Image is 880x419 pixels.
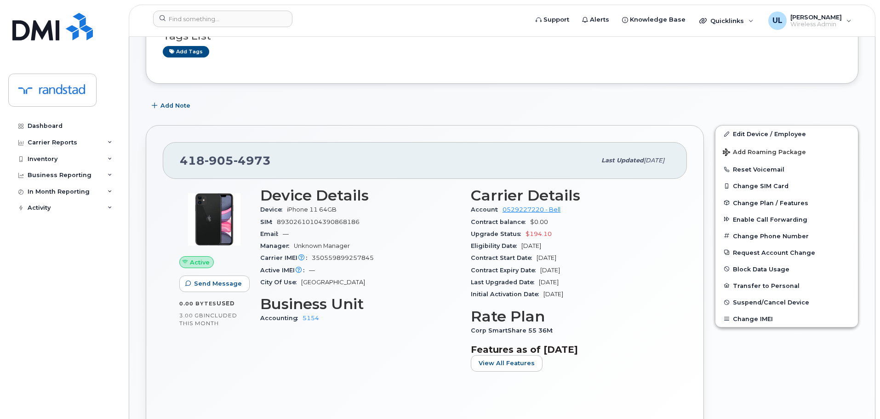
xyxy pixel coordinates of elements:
a: Edit Device / Employee [715,126,858,142]
span: View All Features [479,359,535,367]
span: 3.00 GB [179,312,204,319]
span: 4973 [234,154,271,167]
span: [DATE] [521,242,541,249]
a: 0529227220 - Bell [503,206,560,213]
button: Change Phone Number [715,228,858,244]
span: Email [260,230,283,237]
span: Corp SmartShare 55 36M [471,327,557,334]
h3: Tags List [163,30,841,42]
button: Change IMEI [715,310,858,327]
h3: Rate Plan [471,308,670,325]
button: Reset Voicemail [715,161,858,178]
span: Active [190,258,210,267]
span: 418 [180,154,271,167]
span: 0.00 Bytes [179,300,217,307]
h3: Business Unit [260,296,460,312]
span: Last updated [601,157,644,164]
div: Uraib Lakhani [762,11,858,30]
span: — [309,267,315,274]
span: Change Plan / Features [733,199,808,206]
span: Knowledge Base [630,15,686,24]
button: View All Features [471,355,543,372]
button: Change Plan / Features [715,195,858,211]
a: Add tags [163,46,209,57]
span: City Of Use [260,279,301,286]
button: Add Note [146,98,198,114]
span: 905 [205,154,234,167]
span: Send Message [194,279,242,288]
span: Enable Call Forwarding [733,216,807,223]
span: Initial Activation Date [471,291,543,298]
span: $0.00 [530,218,548,225]
span: Eligibility Date [471,242,521,249]
h3: Carrier Details [471,187,670,204]
h3: Features as of [DATE] [471,344,670,355]
span: Suspend/Cancel Device [733,299,809,306]
span: Account [471,206,503,213]
span: Contract Expiry Date [471,267,540,274]
span: [DATE] [644,157,664,164]
span: Support [543,15,569,24]
a: Knowledge Base [616,11,692,29]
span: Upgrade Status [471,230,526,237]
span: Unknown Manager [294,242,350,249]
button: Suspend/Cancel Device [715,294,858,310]
a: Support [529,11,576,29]
span: UL [772,15,783,26]
span: Last Upgraded Date [471,279,539,286]
span: 89302610104390868186 [277,218,360,225]
span: Add Note [160,101,190,110]
span: [DATE] [540,267,560,274]
input: Find something... [153,11,292,27]
a: 5154 [303,315,319,321]
span: Active IMEI [260,267,309,274]
h3: Device Details [260,187,460,204]
button: Enable Call Forwarding [715,211,858,228]
span: used [217,300,235,307]
span: iPhone 11 64GB [287,206,337,213]
span: Accounting [260,315,303,321]
span: Contract balance [471,218,530,225]
span: [DATE] [537,254,556,261]
div: Quicklinks [693,11,760,30]
span: Add Roaming Package [723,149,806,157]
span: [DATE] [539,279,559,286]
span: Contract Start Date [471,254,537,261]
span: Wireless Admin [790,21,842,28]
button: Transfer to Personal [715,277,858,294]
span: Quicklinks [710,17,744,24]
span: SIM [260,218,277,225]
span: Carrier IMEI [260,254,312,261]
span: [PERSON_NAME] [790,13,842,21]
span: — [283,230,289,237]
button: Send Message [179,276,250,292]
button: Change SIM Card [715,178,858,194]
button: Request Account Change [715,244,858,261]
span: $194.10 [526,230,552,237]
button: Block Data Usage [715,261,858,277]
span: included this month [179,312,237,327]
span: Manager [260,242,294,249]
button: Add Roaming Package [715,142,858,161]
a: Alerts [576,11,616,29]
span: Alerts [590,15,609,24]
span: [DATE] [543,291,563,298]
img: iPhone_11.jpg [187,192,242,247]
span: Device [260,206,287,213]
span: [GEOGRAPHIC_DATA] [301,279,365,286]
span: 350559899257845 [312,254,374,261]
